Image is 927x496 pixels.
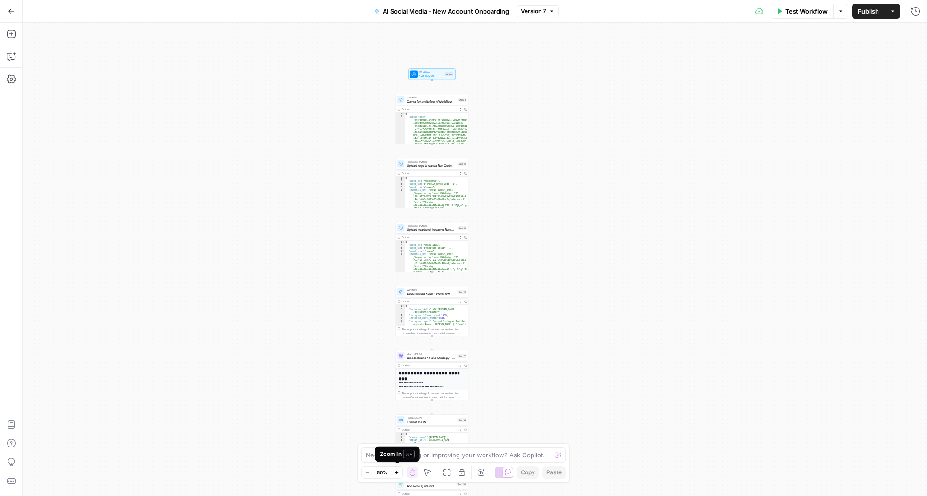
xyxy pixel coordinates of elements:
[383,7,509,16] span: AI Social Media - New Account Onboarding
[396,115,405,232] div: 2
[396,177,405,180] div: 1
[377,469,387,476] span: 50%
[402,391,467,399] div: This output is too large & has been abbreviated for review. to view the full content.
[431,208,433,222] g: Edge from step_2 to step_3
[396,244,405,247] div: 2
[395,69,468,80] div: WorkflowSet InputsInputs
[517,466,539,479] button: Copy
[407,483,455,488] span: Add Row(s) in Grid
[458,98,467,102] div: Step 1
[852,4,885,19] button: Publish
[402,305,405,308] span: Toggle code folding, rows 1 through 6
[445,72,454,76] div: Inputs
[410,332,428,334] span: Copy the output
[521,468,535,477] span: Copy
[419,70,443,74] span: Workflow
[402,241,405,244] span: Toggle code folding, rows 1 through 9
[395,94,468,144] div: WorkflowCanva Token Refresh WorkflowStep 1Output{ "access token": "eyJraWQiOiIyMzY4ZjRhYi00N2ZiLT...
[785,7,828,16] span: Test Workflow
[431,336,433,350] g: Edge from step_5 to step_7
[395,158,468,208] div: Run Code · PythonUpload logo to canva Run CodeStep 2Output{ "asset_id":"MAGxZRMnv6Y", "asset_name...
[396,179,405,183] div: 2
[431,144,433,158] g: Edge from step_1 to step_2
[542,466,566,479] button: Paste
[369,4,515,19] button: AI Social Media - New Account Onboarding
[407,96,456,99] span: Workflow
[402,107,456,111] div: Output
[396,253,405,287] div: 5
[407,227,456,232] span: Upload headshot to canva Run Code
[407,419,456,424] span: Format JSON
[407,288,456,292] span: Workflow
[407,224,456,228] span: Run Code · Python
[431,272,433,286] g: Edge from step_3 to step_5
[431,400,433,414] g: Edge from step_7 to step_6
[396,317,405,320] div: 4
[402,364,456,367] div: Output
[396,436,405,439] div: 2
[380,450,415,458] div: Zoom In
[407,163,456,168] span: Upload logo to canva Run Code
[407,99,456,104] span: Canva Token Refresh Workflow
[407,355,456,360] span: Create Brand Kit and Strategy - Prompt LLM
[402,113,405,116] span: Toggle code folding, rows 1 through 3
[407,352,456,356] span: LLM · GPT-4.1
[402,171,456,175] div: Output
[431,80,433,94] g: Edge from start to step_1
[396,314,405,317] div: 3
[396,433,405,436] div: 1
[546,468,562,477] span: Paste
[402,327,467,335] div: This output is too large & has been abbreviated for review. to view the full content.
[458,418,467,422] div: Step 6
[458,226,467,230] div: Step 3
[396,186,405,189] div: 4
[521,7,546,16] span: Version 7
[402,236,456,239] div: Output
[396,183,405,186] div: 3
[403,450,414,458] span: ⌘ +
[396,189,405,223] div: 5
[402,492,456,496] div: Output
[396,247,405,250] div: 3
[407,291,456,296] span: Social Media Audit - Workflow
[396,305,405,308] div: 1
[395,222,468,272] div: Run Code · PythonUpload headshot to canva Run CodeStep 3Output{ "asset_id":"MAGxZUl2p0A", "asset_...
[458,162,467,166] div: Step 2
[402,300,456,303] div: Output
[396,439,405,445] div: 3
[458,354,467,358] div: Step 7
[395,415,468,464] div: Format JSONFormat JSONStep 6Output{ "account_name":"[PERSON_NAME]", "website_url":"[URL][DOMAIN_N...
[402,177,405,180] span: Toggle code folding, rows 1 through 9
[517,5,559,17] button: Version 7
[458,290,467,294] div: Step 5
[858,7,879,16] span: Publish
[395,286,468,336] div: WorkflowSocial Media Audit - WorkflowStep 5Output{ "Instagram_link":"[URL][DOMAIN_NAME] /tracycur...
[402,428,456,431] div: Output
[419,73,443,78] span: Set Inputs
[407,416,456,420] span: Format JSON
[396,308,405,314] div: 2
[457,482,467,486] div: Step 10
[407,160,456,163] span: Run Code · Python
[396,250,405,253] div: 4
[402,433,405,436] span: Toggle code folding, rows 1 through 5
[396,113,405,116] div: 1
[410,396,428,398] span: Copy the output
[771,4,833,19] button: Test Workflow
[396,241,405,244] div: 1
